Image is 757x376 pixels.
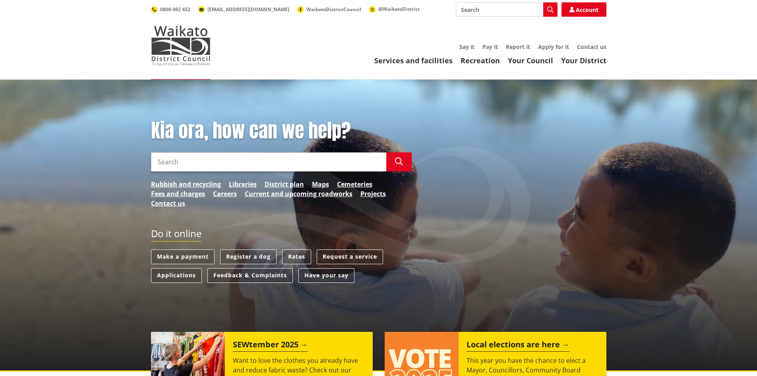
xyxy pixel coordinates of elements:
[265,179,304,189] a: District plan
[151,152,386,171] input: Search input
[229,179,257,189] a: Libraries
[213,189,237,199] a: Careers
[151,6,190,13] a: 0800 492 452
[306,6,361,13] span: WaikatoDistrictCouncil
[312,179,329,189] a: Maps
[298,268,354,283] a: Have your say
[151,249,215,264] a: Make a payment
[577,43,606,51] a: Contact us
[151,179,221,189] a: Rubbish and recycling
[160,6,190,13] span: 0800 492 452
[467,340,569,352] h2: Local elections are here
[459,43,474,51] a: Say it
[561,2,606,17] a: Account
[561,56,606,65] a: Your District
[297,6,361,13] a: WaikatoDistrictCouncil
[151,199,185,208] a: Contact us
[151,25,211,65] img: Waikato District Council - Te Kaunihera aa Takiwaa o Waikato
[151,268,202,283] a: Applications
[538,43,569,51] a: Apply for it
[360,189,386,199] a: Projects
[369,6,420,12] a: @WaikatoDistrict
[151,189,205,199] a: Fees and charges
[374,56,453,65] a: Services and facilities
[207,6,289,13] span: [EMAIL_ADDRESS][DOMAIN_NAME]
[233,340,308,352] h2: SEWtember 2025
[508,56,553,65] a: Your Council
[317,249,383,264] a: Request a service
[456,2,558,17] input: Search input
[151,228,201,242] h2: Do it online
[482,43,498,51] a: Pay it
[337,179,372,189] a: Cemeteries
[282,249,311,264] a: Rates
[151,119,412,142] h1: Kia ora, how can we help?
[207,268,293,283] a: Feedback & Complaints
[220,249,277,264] a: Register a dog
[245,189,352,199] a: Current and upcoming roadworks
[461,56,500,65] a: Recreation
[198,6,289,13] a: [EMAIL_ADDRESS][DOMAIN_NAME]
[506,43,530,51] a: Report it
[378,6,420,12] span: @WaikatoDistrict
